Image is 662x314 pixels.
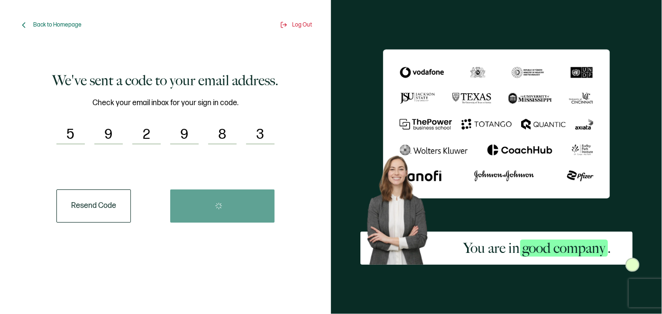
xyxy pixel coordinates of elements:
img: Sertifier Signup [625,258,640,272]
span: Check your email inbox for your sign in code. [92,97,239,109]
h2: You are in . [464,239,611,258]
span: Back to Homepage [33,21,82,28]
button: Resend Code [56,189,131,223]
img: Sertifier Signup - You are in <span class="strong-h">good company</span>. Hero [360,150,442,265]
h1: We've sent a code to your email address. [53,71,279,90]
img: Sertifier We've sent a code to your email address. [383,49,610,199]
span: Log Out [292,21,312,28]
span: good company [520,240,608,257]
